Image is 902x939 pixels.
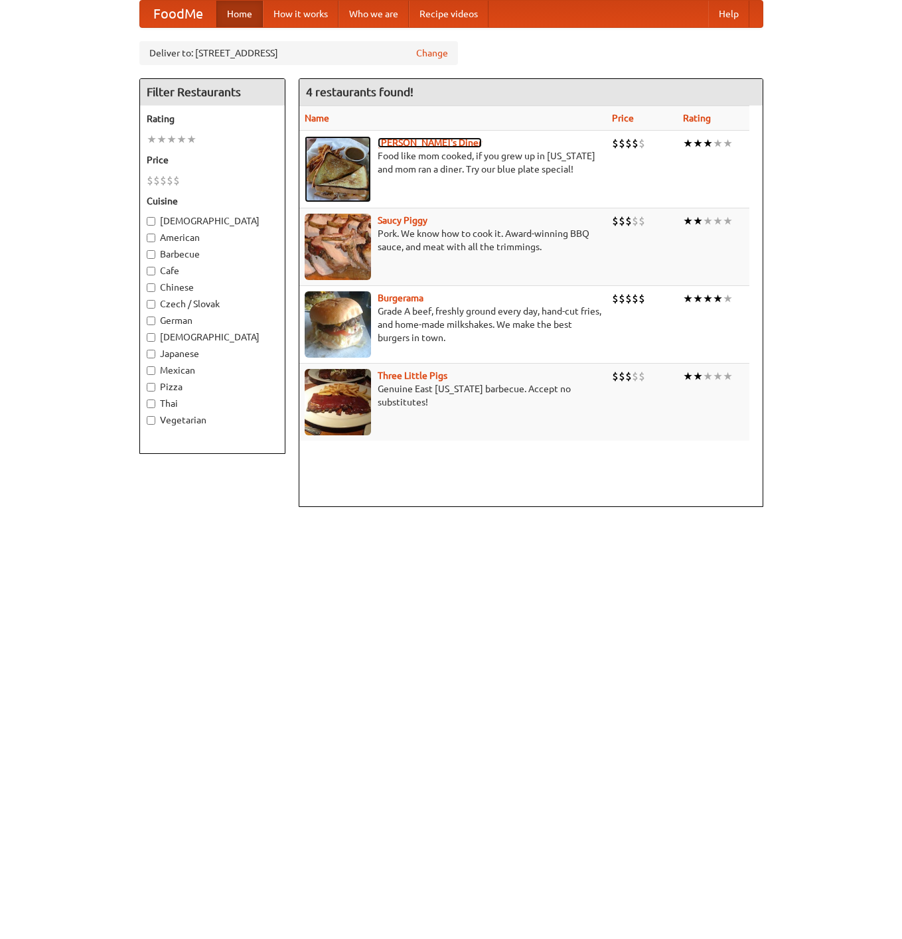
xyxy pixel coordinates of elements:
[612,369,619,384] li: $
[713,369,723,384] li: ★
[147,366,155,375] input: Mexican
[693,214,703,228] li: ★
[619,214,625,228] li: $
[305,291,371,358] img: burgerama.jpg
[147,300,155,309] input: Czech / Slovak
[160,173,167,188] li: $
[378,137,482,148] a: [PERSON_NAME]'s Diner
[147,413,278,427] label: Vegetarian
[187,132,196,147] li: ★
[378,293,423,303] a: Burgerama
[378,215,427,226] a: Saucy Piggy
[157,132,167,147] li: ★
[306,86,413,98] ng-pluralize: 4 restaurants found!
[167,173,173,188] li: $
[167,132,177,147] li: ★
[153,173,160,188] li: $
[263,1,338,27] a: How it works
[139,41,458,65] div: Deliver to: [STREET_ADDRESS]
[723,136,733,151] li: ★
[632,214,639,228] li: $
[612,291,619,306] li: $
[683,113,711,123] a: Rating
[338,1,409,27] a: Who we are
[147,350,155,358] input: Japanese
[305,227,601,253] p: Pork. We know how to cook it. Award-winning BBQ sauce, and meat with all the trimmings.
[723,291,733,306] li: ★
[713,214,723,228] li: ★
[147,330,278,344] label: [DEMOGRAPHIC_DATA]
[147,250,155,259] input: Barbecue
[177,132,187,147] li: ★
[147,317,155,325] input: German
[632,291,639,306] li: $
[713,136,723,151] li: ★
[147,112,278,125] h5: Rating
[723,369,733,384] li: ★
[305,214,371,280] img: saucy.jpg
[683,291,693,306] li: ★
[632,136,639,151] li: $
[140,79,285,106] h4: Filter Restaurants
[693,136,703,151] li: ★
[723,214,733,228] li: ★
[625,369,632,384] li: $
[147,314,278,327] label: German
[305,369,371,435] img: littlepigs.jpg
[619,291,625,306] li: $
[147,173,153,188] li: $
[147,214,278,228] label: [DEMOGRAPHIC_DATA]
[703,291,713,306] li: ★
[378,370,447,381] a: Three Little Pigs
[147,383,155,392] input: Pizza
[147,234,155,242] input: American
[639,136,645,151] li: $
[147,194,278,208] h5: Cuisine
[173,173,180,188] li: $
[147,132,157,147] li: ★
[147,416,155,425] input: Vegetarian
[632,369,639,384] li: $
[147,248,278,261] label: Barbecue
[693,291,703,306] li: ★
[147,264,278,277] label: Cafe
[409,1,489,27] a: Recipe videos
[639,214,645,228] li: $
[147,399,155,408] input: Thai
[147,217,155,226] input: [DEMOGRAPHIC_DATA]
[305,136,371,202] img: sallys.jpg
[703,136,713,151] li: ★
[305,305,601,344] p: Grade A beef, freshly ground every day, hand-cut fries, and home-made milkshakes. We make the bes...
[147,297,278,311] label: Czech / Slovak
[140,1,216,27] a: FoodMe
[612,113,634,123] a: Price
[693,369,703,384] li: ★
[147,153,278,167] h5: Price
[147,231,278,244] label: American
[639,369,645,384] li: $
[147,380,278,394] label: Pizza
[683,136,693,151] li: ★
[147,283,155,292] input: Chinese
[639,291,645,306] li: $
[147,333,155,342] input: [DEMOGRAPHIC_DATA]
[147,347,278,360] label: Japanese
[625,291,632,306] li: $
[416,46,448,60] a: Change
[625,214,632,228] li: $
[147,281,278,294] label: Chinese
[147,397,278,410] label: Thai
[147,364,278,377] label: Mexican
[305,149,601,176] p: Food like mom cooked, if you grew up in [US_STATE] and mom ran a diner. Try our blue plate special!
[305,113,329,123] a: Name
[683,369,693,384] li: ★
[619,369,625,384] li: $
[612,136,619,151] li: $
[625,136,632,151] li: $
[216,1,263,27] a: Home
[683,214,693,228] li: ★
